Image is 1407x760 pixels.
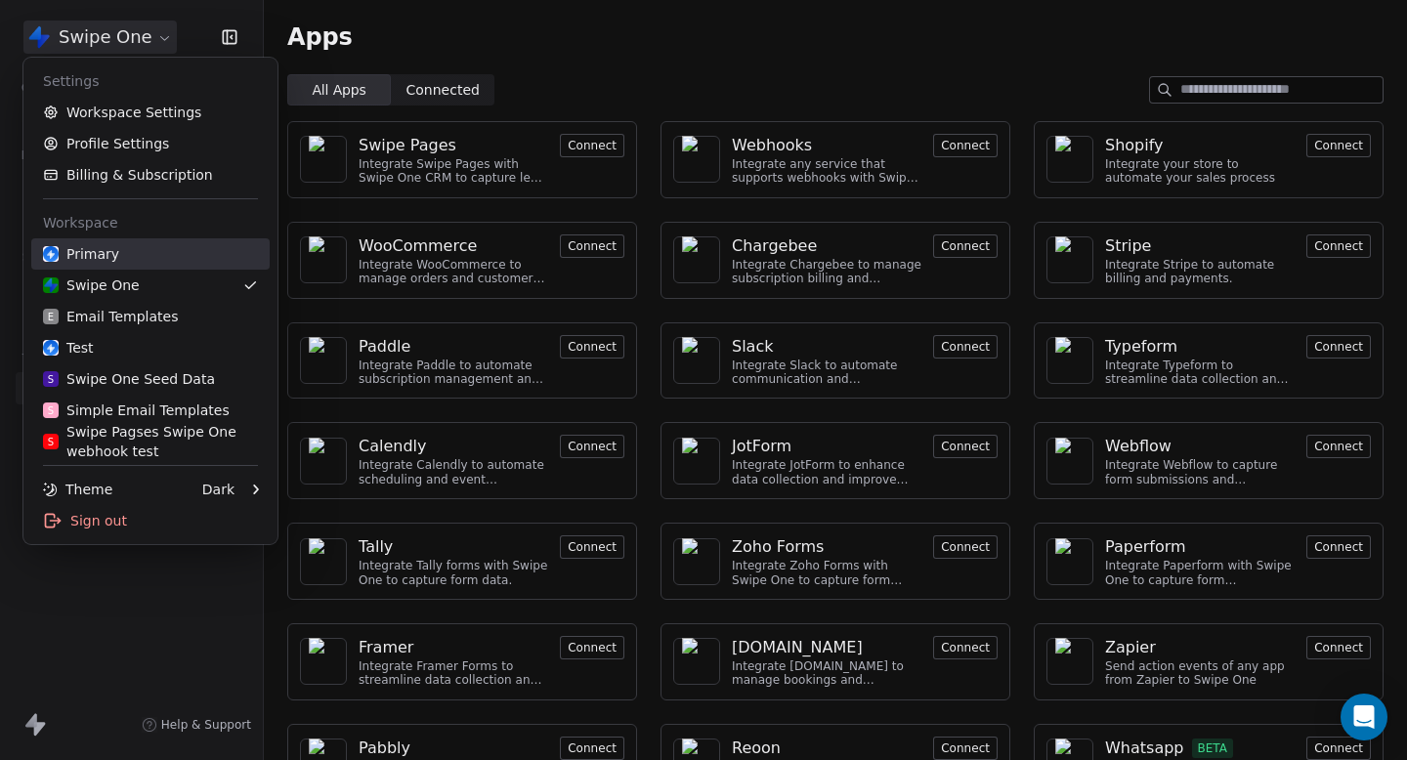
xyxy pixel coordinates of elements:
[43,338,94,358] div: Test
[48,435,54,449] span: S
[31,207,270,238] div: Workspace
[43,307,178,326] div: Email Templates
[31,505,270,536] div: Sign out
[43,340,59,356] img: user_01J93QE9VH11XXZQZDP4TWZEES.jpg
[31,128,270,159] a: Profile Settings
[43,480,112,499] div: Theme
[31,97,270,128] a: Workspace Settings
[31,65,270,97] div: Settings
[43,246,59,262] img: user_01J93QE9VH11XXZQZDP4TWZEES.jpg
[48,403,54,418] span: S
[43,422,258,461] div: Swipe Pagses Swipe One webhook test
[43,369,215,389] div: Swipe One Seed Data
[43,277,59,293] img: swipeone-app-icon.png
[43,244,119,264] div: Primary
[43,401,230,420] div: Simple Email Templates
[48,372,54,387] span: S
[31,159,270,190] a: Billing & Subscription
[43,275,140,295] div: Swipe One
[48,310,54,324] span: E
[202,480,234,499] div: Dark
